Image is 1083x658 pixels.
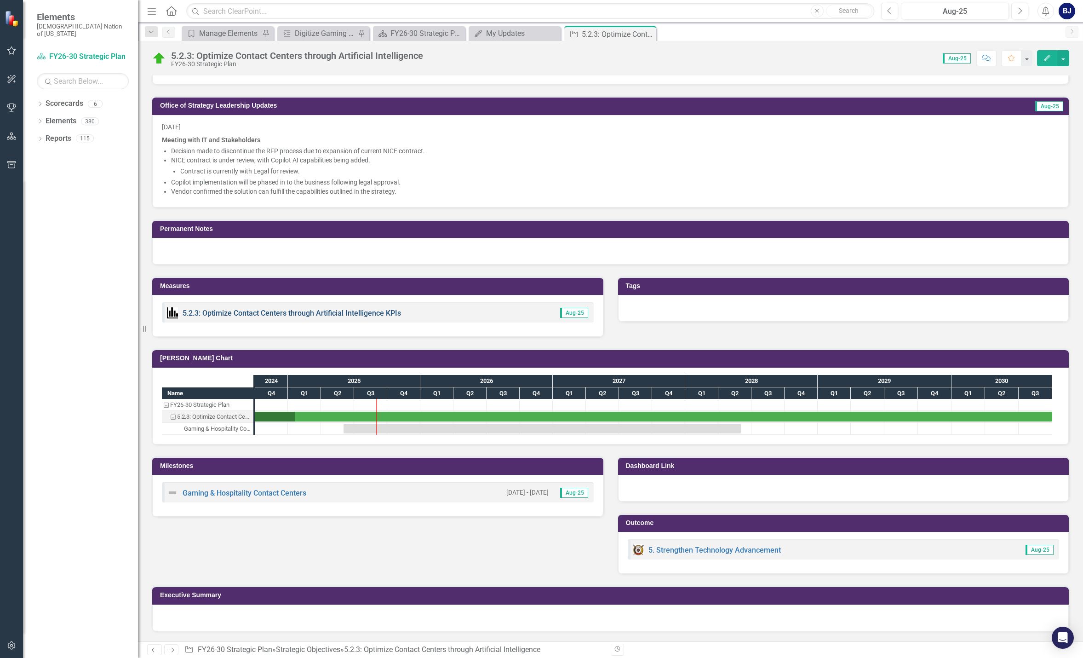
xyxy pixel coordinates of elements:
button: Search [826,5,872,17]
div: Q2 [985,387,1019,399]
a: FY26-30 Strategic Plan [198,645,272,654]
p: Contract is currently with Legal for review. [180,167,1059,176]
small: [DATE] - [DATE] [506,488,549,497]
div: Q4 [387,387,420,399]
input: Search Below... [37,73,129,89]
div: FY26-30 Strategic Plan [170,399,229,411]
a: Strategic Objectives [276,645,340,654]
span: Aug-25 [560,488,588,498]
div: Digitize Gaming Forms [295,28,355,39]
div: Q1 [553,387,586,399]
a: 5. Strengthen Technology Advancement [648,546,781,554]
div: Aug-25 [904,6,1006,17]
div: Task: Start date: 2024-10-01 End date: 2030-09-30 [255,412,1052,421]
p: Decision made to discontinue the RFP process due to expansion of current NICE contract. [171,146,1059,156]
img: Not Defined [167,487,178,498]
div: Q3 [619,387,652,399]
img: Performance Management [167,307,178,318]
div: 2024 [255,375,288,387]
div: Q1 [288,387,321,399]
img: Focus Area [633,544,644,555]
div: 2027 [553,375,685,387]
div: Gaming & Hospitality Contact Centers [184,423,251,435]
div: Q2 [321,387,354,399]
div: 5.2.3: Optimize Contact Centers through Artificial Intelligence [177,411,251,423]
a: My Updates [471,28,558,39]
div: Task: Start date: 2025-06-01 End date: 2028-06-01 [344,424,741,433]
div: 5.2.3: Optimize Contact Centers through Artificial Intelligence [582,29,654,40]
div: Q3 [487,387,520,399]
div: 5.2.3: Optimize Contact Centers through Artificial Intelligence [162,411,253,423]
div: Q4 [652,387,685,399]
img: On Target [152,51,166,66]
div: Q4 [918,387,951,399]
span: Aug-25 [1026,545,1054,555]
div: Q4 [785,387,818,399]
p: NICE contract is under review, with Copilot AI capabilities being added. [171,156,1059,165]
div: Task: Start date: 2025-06-01 End date: 2028-06-01 [162,423,253,435]
p: Copilot implementation will be phased in to the business following legal approval. [171,178,1059,187]
div: Q2 [718,387,751,399]
a: Elements [46,116,76,127]
h3: Outcome [626,519,1065,526]
div: 380 [81,117,99,125]
a: Gaming & Hospitality Contact Centers [183,489,306,497]
span: Aug-25 [1035,101,1063,111]
div: Q2 [453,387,487,399]
div: FY26-30 Strategic Plan [171,61,423,68]
a: Digitize Gaming Forms [280,28,355,39]
div: Q1 [818,387,851,399]
div: 5.2.3: Optimize Contact Centers through Artificial Intelligence [171,51,423,61]
button: BJ [1059,3,1075,19]
a: Scorecards [46,98,83,109]
button: Aug-25 [901,3,1009,19]
div: Q3 [1019,387,1052,399]
h3: Office of Strategy Leadership Updates [160,102,885,109]
h3: Tags [626,283,1065,289]
div: Q2 [851,387,884,399]
div: 2028 [685,375,818,387]
span: Aug-25 [560,308,588,318]
h3: Dashboard Link [626,462,1065,469]
div: Manage Elements [199,28,260,39]
a: FY26-30 Strategic Plan [375,28,463,39]
span: Search [839,7,859,14]
div: Task: Start date: 2024-10-01 End date: 2030-09-30 [162,411,253,423]
a: Manage Elements [184,28,260,39]
div: 2030 [951,375,1052,387]
div: » » [184,645,603,655]
div: FY26-30 Strategic Plan [162,399,253,411]
div: Gaming & Hospitality Contact Centers [162,423,253,435]
h3: [PERSON_NAME] Chart [160,355,1064,362]
div: Name [162,387,253,399]
div: 115 [76,135,94,143]
small: [DEMOGRAPHIC_DATA] Nation of [US_STATE] [37,23,129,38]
div: Q2 [586,387,619,399]
h3: Executive Summary [160,592,1064,599]
p: [DATE] [162,122,1059,133]
h3: Permanent Notes [160,225,1064,232]
a: Reports [46,133,71,144]
div: 2026 [420,375,553,387]
div: Task: FY26-30 Strategic Plan Start date: 2024-10-01 End date: 2024-10-02 [162,399,253,411]
div: Q1 [420,387,453,399]
a: 5.2.3: Optimize Contact Centers through Artificial Intelligence KPIs [183,309,401,317]
div: Q3 [884,387,918,399]
div: 2025 [288,375,420,387]
p: Vendor confirmed the solution can fulfill the capabilities outlined in the strategy. [171,187,1059,196]
div: Q3 [751,387,785,399]
div: Q1 [951,387,985,399]
div: Q4 [520,387,553,399]
img: ClearPoint Strategy [5,11,21,27]
strong: Meeting with IT and Stakeholders [162,136,260,144]
div: 2029 [818,375,951,387]
div: My Updates [486,28,558,39]
a: FY26-30 Strategic Plan [37,52,129,62]
span: Aug-25 [943,53,971,63]
div: FY26-30 Strategic Plan [390,28,463,39]
span: Elements [37,12,129,23]
input: Search ClearPoint... [186,3,874,19]
h3: Measures [160,283,599,289]
h3: Milestones [160,462,599,469]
